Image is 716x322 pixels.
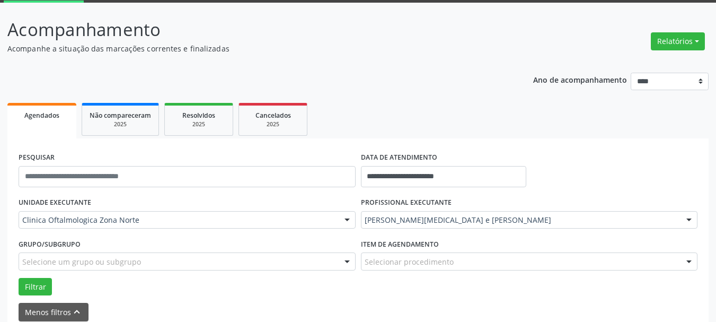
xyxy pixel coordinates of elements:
[19,278,52,296] button: Filtrar
[24,111,59,120] span: Agendados
[365,215,676,225] span: [PERSON_NAME][MEDICAL_DATA] e [PERSON_NAME]
[22,256,141,267] span: Selecione um grupo ou subgrupo
[90,111,151,120] span: Não compareceram
[651,32,705,50] button: Relatórios
[7,43,498,54] p: Acompanhe a situação das marcações correntes e finalizadas
[361,150,437,166] label: DATA DE ATENDIMENTO
[22,215,334,225] span: Clinica Oftalmologica Zona Norte
[90,120,151,128] div: 2025
[71,306,83,318] i: keyboard_arrow_up
[172,120,225,128] div: 2025
[361,195,452,211] label: PROFISSIONAL EXECUTANTE
[19,303,89,321] button: Menos filtroskeyboard_arrow_up
[255,111,291,120] span: Cancelados
[246,120,299,128] div: 2025
[361,236,439,253] label: Item de agendamento
[365,256,454,267] span: Selecionar procedimento
[533,73,627,86] p: Ano de acompanhamento
[19,150,55,166] label: PESQUISAR
[7,16,498,43] p: Acompanhamento
[19,236,81,253] label: Grupo/Subgrupo
[19,195,91,211] label: UNIDADE EXECUTANTE
[182,111,215,120] span: Resolvidos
